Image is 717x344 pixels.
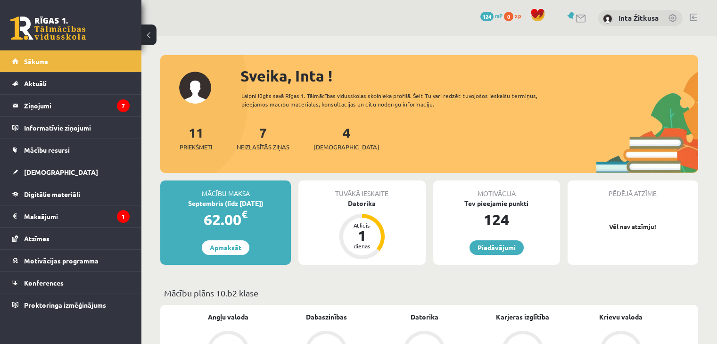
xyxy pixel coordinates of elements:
a: Ziņojumi7 [12,95,130,116]
legend: Maksājumi [24,205,130,227]
a: Datorika [411,312,438,322]
a: 7Neizlasītās ziņas [237,124,289,152]
span: Proktoringa izmēģinājums [24,301,106,309]
legend: Ziņojumi [24,95,130,116]
div: Atlicis [348,222,376,228]
a: Proktoringa izmēģinājums [12,294,130,316]
div: Motivācija [433,180,560,198]
p: Mācību plāns 10.b2 klase [164,287,694,299]
div: Pēdējā atzīme [568,180,698,198]
a: 0 xp [504,12,526,19]
i: 7 [117,99,130,112]
a: 11Priekšmeti [180,124,212,152]
a: 4[DEMOGRAPHIC_DATA] [314,124,379,152]
img: Inta Žitkusa [603,14,612,24]
span: Motivācijas programma [24,256,99,265]
div: Septembris (līdz [DATE]) [160,198,291,208]
a: Karjeras izglītība [496,312,549,322]
div: Mācību maksa [160,180,291,198]
span: € [241,207,247,221]
div: Laipni lūgts savā Rīgas 1. Tālmācības vidusskolas skolnieka profilā. Šeit Tu vari redzēt tuvojošo... [241,91,564,108]
a: Dabaszinības [306,312,347,322]
span: Mācību resursi [24,146,70,154]
a: [DEMOGRAPHIC_DATA] [12,161,130,183]
div: Datorika [298,198,425,208]
a: Aktuāli [12,73,130,94]
div: Sveika, Inta ! [240,65,698,87]
span: [DEMOGRAPHIC_DATA] [24,168,98,176]
span: Digitālie materiāli [24,190,80,198]
a: Datorika Atlicis 1 dienas [298,198,425,261]
a: Krievu valoda [599,312,643,322]
span: mP [495,12,503,19]
div: 124 [433,208,560,231]
span: Atzīmes [24,234,49,243]
a: Atzīmes [12,228,130,249]
a: Konferences [12,272,130,294]
a: Mācību resursi [12,139,130,161]
i: 1 [117,210,130,223]
a: Angļu valoda [208,312,248,322]
span: Aktuāli [24,79,47,88]
span: Priekšmeti [180,142,212,152]
span: [DEMOGRAPHIC_DATA] [314,142,379,152]
a: Piedāvājumi [470,240,524,255]
div: 62.00 [160,208,291,231]
div: 1 [348,228,376,243]
span: Sākums [24,57,48,66]
div: Tuvākā ieskaite [298,180,425,198]
div: dienas [348,243,376,249]
a: Informatīvie ziņojumi [12,117,130,139]
a: Apmaksāt [202,240,249,255]
a: Inta Žitkusa [618,13,659,23]
a: Motivācijas programma [12,250,130,271]
a: Rīgas 1. Tālmācības vidusskola [10,16,86,40]
a: Digitālie materiāli [12,183,130,205]
div: Tev pieejamie punkti [433,198,560,208]
a: 124 mP [480,12,503,19]
legend: Informatīvie ziņojumi [24,117,130,139]
span: Konferences [24,278,64,287]
span: xp [515,12,521,19]
span: 124 [480,12,494,21]
a: Maksājumi1 [12,205,130,227]
span: 0 [504,12,513,21]
a: Sākums [12,50,130,72]
p: Vēl nav atzīmju! [572,222,693,231]
span: Neizlasītās ziņas [237,142,289,152]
